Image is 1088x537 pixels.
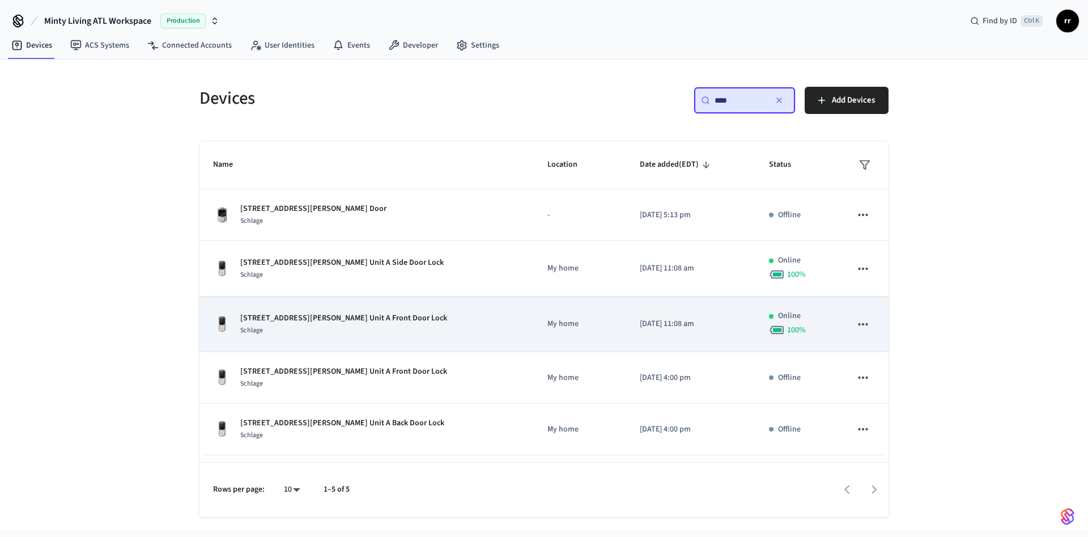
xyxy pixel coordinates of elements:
[213,420,231,438] img: Yale Assure Touchscreen Wifi Smart Lock, Satin Nickel, Front
[240,430,263,440] span: Schlage
[213,206,231,224] img: Schlage Sense Smart Deadbolt with Camelot Trim, Front
[1057,11,1078,31] span: rr
[778,310,801,322] p: Online
[278,481,305,498] div: 10
[379,35,447,56] a: Developer
[787,324,806,336] span: 100 %
[324,35,379,56] a: Events
[240,270,263,280] span: Schlage
[805,87,889,114] button: Add Devices
[61,35,138,56] a: ACS Systems
[547,424,613,435] p: My home
[640,263,742,274] p: [DATE] 11:08 am
[640,156,713,174] span: Date added(EDT)
[240,366,447,378] p: [STREET_ADDRESS][PERSON_NAME] Unit A Front Door Lock
[547,263,613,274] p: My home
[778,424,801,435] p: Offline
[547,156,592,174] span: Location
[240,312,447,324] p: [STREET_ADDRESS][PERSON_NAME] Unit A Front Door Lock
[447,35,508,56] a: Settings
[832,93,875,108] span: Add Devices
[240,379,263,388] span: Schlage
[240,417,444,429] p: [STREET_ADDRESS][PERSON_NAME] Unit A Back Door Lock
[778,209,801,221] p: Offline
[241,35,324,56] a: User Identities
[240,325,263,335] span: Schlage
[240,203,386,215] p: [STREET_ADDRESS][PERSON_NAME] Door
[199,87,537,110] h5: Devices
[961,11,1052,31] div: Find by IDCtrl K
[547,209,613,221] p: -
[1021,15,1043,27] span: Ctrl K
[983,15,1017,27] span: Find by ID
[240,216,263,226] span: Schlage
[160,14,206,28] span: Production
[44,14,151,28] span: Minty Living ATL Workspace
[324,484,350,496] p: 1–5 of 5
[213,484,265,496] p: Rows per page:
[240,257,444,269] p: [STREET_ADDRESS][PERSON_NAME] Unit A Side Door Lock
[640,372,742,384] p: [DATE] 4:00 pm
[787,269,806,280] span: 100 %
[213,315,231,333] img: Yale Assure Touchscreen Wifi Smart Lock, Satin Nickel, Front
[213,156,248,174] span: Name
[199,141,889,455] table: sticky table
[138,35,241,56] a: Connected Accounts
[547,318,613,330] p: My home
[213,369,231,387] img: Yale Assure Touchscreen Wifi Smart Lock, Satin Nickel, Front
[1061,508,1074,526] img: SeamLogoGradient.69752ec5.svg
[640,209,742,221] p: [DATE] 5:13 pm
[2,35,61,56] a: Devices
[547,372,613,384] p: My home
[769,156,806,174] span: Status
[778,255,801,267] p: Online
[1056,10,1079,32] button: rr
[213,260,231,278] img: Yale Assure Touchscreen Wifi Smart Lock, Satin Nickel, Front
[778,372,801,384] p: Offline
[640,424,742,435] p: [DATE] 4:00 pm
[640,318,742,330] p: [DATE] 11:08 am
